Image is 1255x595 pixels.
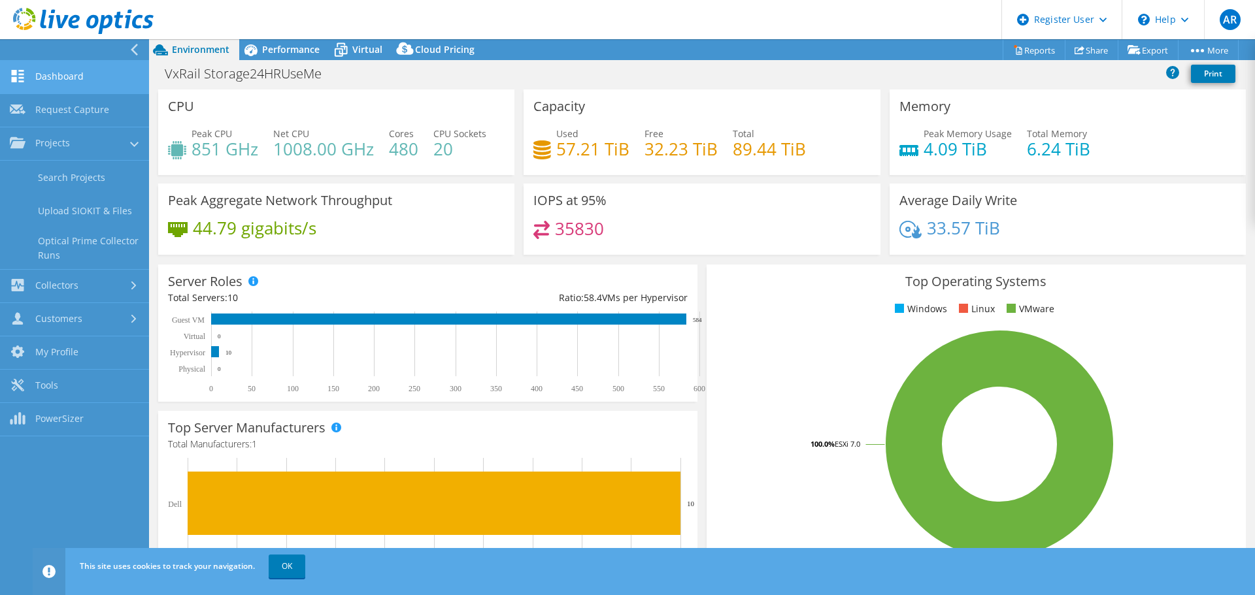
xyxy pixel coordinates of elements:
h3: Top Operating Systems [716,274,1236,289]
h3: Peak Aggregate Network Throughput [168,193,392,208]
svg: \n [1138,14,1150,25]
span: 1 [252,438,257,450]
h4: 20 [433,142,486,156]
span: AR [1220,9,1241,30]
h3: Capacity [533,99,585,114]
div: Total Servers: [168,291,427,305]
text: Virtual [184,332,206,341]
h4: 851 GHz [192,142,258,156]
h3: IOPS at 95% [533,193,607,208]
h4: 1008.00 GHz [273,142,374,156]
h3: Average Daily Write [899,193,1017,208]
h4: 57.21 TiB [556,142,629,156]
text: 150 [327,384,339,393]
span: Total Memory [1027,127,1087,140]
span: Virtual [352,43,382,56]
text: 550 [653,384,665,393]
li: Linux [956,302,995,316]
a: Share [1065,40,1118,60]
text: 0 [218,366,221,372]
h4: 4.09 TiB [924,142,1012,156]
span: CPU Sockets [433,127,486,140]
span: This site uses cookies to track your navigation. [80,560,255,571]
a: Reports [1003,40,1065,60]
text: 350 [490,384,502,393]
h3: Memory [899,99,950,114]
text: 300 [450,384,461,393]
h4: 44.79 gigabits/s [193,221,316,235]
h4: 480 [389,142,418,156]
a: Print [1191,65,1235,83]
tspan: ESXi 7.0 [835,439,860,449]
span: 58.4 [584,291,602,304]
text: Dell [168,500,182,509]
h3: Server Roles [168,274,243,289]
text: 500 [612,384,624,393]
h3: Top Server Manufacturers [168,421,326,435]
span: Performance [262,43,320,56]
span: Cloud Pricing [415,43,475,56]
text: Guest VM [172,315,205,325]
a: More [1178,40,1239,60]
text: 250 [409,384,420,393]
h4: 33.57 TiB [927,221,1000,235]
text: 10 [687,500,695,507]
h4: 35830 [555,221,604,236]
text: Physical [178,364,205,374]
text: 450 [571,384,583,393]
h4: Total Manufacturers: [168,437,688,451]
h1: VxRail Storage24HRUseMe [159,67,342,81]
span: Net CPU [273,127,309,140]
span: Total [733,127,754,140]
tspan: 100.0% [811,439,835,449]
text: 584 [693,317,702,323]
h3: CPU [168,99,194,114]
span: Peak CPU [192,127,232,140]
div: Ratio: VMs per Hypervisor [427,291,687,305]
text: Hypervisor [170,348,205,357]
text: 200 [368,384,380,393]
h4: 89.44 TiB [733,142,806,156]
a: OK [269,555,305,578]
text: 50 [248,384,256,393]
h4: 6.24 TiB [1027,142,1090,156]
span: Peak Memory Usage [924,127,1012,140]
text: 0 [209,384,213,393]
span: Cores [389,127,414,140]
h4: 32.23 TiB [644,142,718,156]
text: 100 [287,384,299,393]
a: Export [1118,40,1179,60]
text: 0 [218,333,221,340]
li: Windows [892,302,947,316]
span: Used [556,127,578,140]
text: 600 [694,384,705,393]
li: VMware [1003,302,1054,316]
span: Environment [172,43,229,56]
text: 400 [531,384,543,393]
span: 10 [227,291,238,304]
span: Free [644,127,663,140]
text: 10 [226,349,232,356]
